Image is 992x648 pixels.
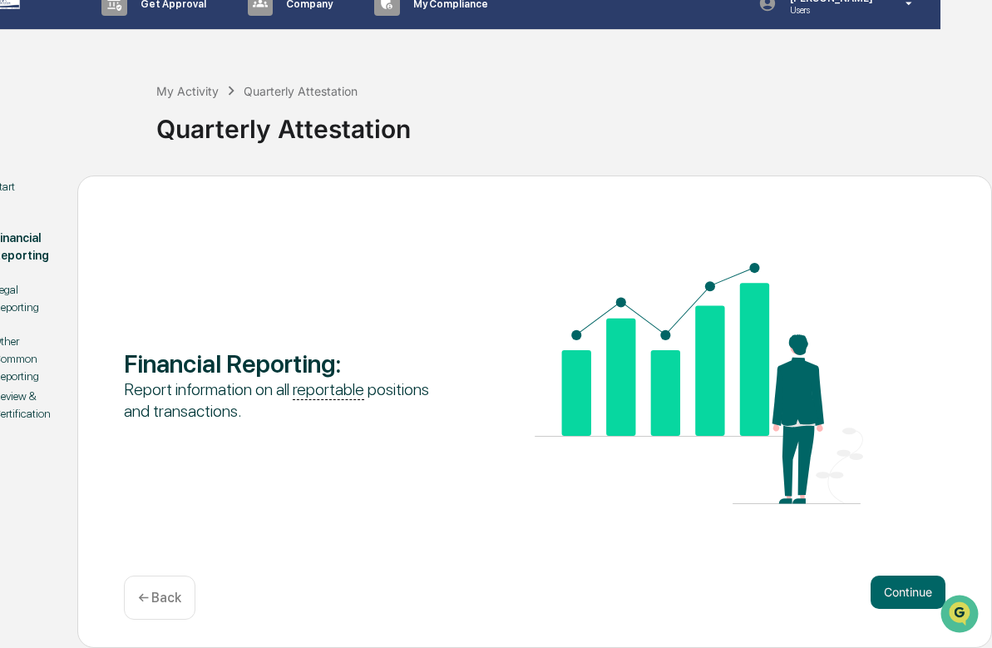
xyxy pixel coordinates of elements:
[777,4,881,16] p: Users
[293,379,364,400] u: reportable
[117,281,201,294] a: Powered byPylon
[121,211,134,225] div: 🗄️
[939,593,984,638] iframe: Open customer support
[114,203,213,233] a: 🗄️Attestations
[124,378,452,422] div: Report information on all positions and transactions.
[244,84,358,98] div: Quarterly Attestation
[124,349,452,378] div: Financial Reporting :
[17,211,30,225] div: 🖐️
[10,235,111,265] a: 🔎Data Lookup
[57,144,210,157] div: We're available if you need us!
[17,127,47,157] img: 1746055101610-c473b297-6a78-478c-a979-82029cc54cd1
[871,576,945,609] button: Continue
[156,101,932,144] div: Quarterly Attestation
[137,210,206,226] span: Attestations
[10,203,114,233] a: 🖐️Preclearance
[138,590,181,606] p: ← Back
[57,127,273,144] div: Start new chat
[33,241,105,258] span: Data Lookup
[17,35,303,62] p: How can we help?
[535,263,863,504] img: Financial Reporting
[33,210,107,226] span: Preclearance
[17,243,30,256] div: 🔎
[283,132,303,152] button: Start new chat
[165,282,201,294] span: Pylon
[156,84,219,98] div: My Activity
